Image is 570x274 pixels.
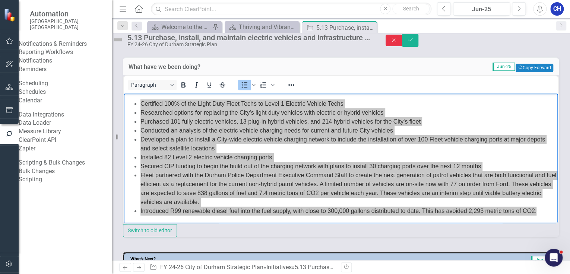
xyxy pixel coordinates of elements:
[516,64,553,72] button: Copy Forward
[19,159,85,167] div: Scripting & Bulk Changes
[227,22,297,32] a: Thriving and Vibrant Environment
[19,127,112,136] a: Measure Library
[131,82,168,88] span: Paragraph
[285,80,298,90] button: Reveal or hide additional toolbar items
[19,40,87,48] div: Notifications & Reminders
[30,9,104,18] span: Automation
[403,6,419,12] span: Search
[4,9,17,22] img: ClearPoint Strategy
[190,80,203,90] button: Italic
[19,175,112,184] a: Scripting
[239,22,297,32] div: Thriving and Vibrant Environment
[257,80,276,90] div: Numbered list
[550,2,564,16] button: CH
[19,57,112,65] a: Notifications
[160,264,263,271] a: FY 24-26 City of Durham Strategic Plan
[203,80,216,90] button: Underline
[123,224,177,237] button: Switch to old editor
[531,256,553,264] span: Jun-25
[19,79,48,88] div: Scheduling
[149,263,335,272] div: » »
[161,22,210,32] div: Welcome to the FY [DATE]-[DATE] Strategic Plan Landing Page!
[19,111,64,119] div: Data Integrations
[177,80,190,90] button: Bold
[19,144,112,153] a: Zapier
[19,88,112,96] a: Schedules
[129,64,358,70] h3: What have we been doing?
[19,136,112,144] a: ClearPoint API
[127,34,371,42] div: 5.13 Purchase, install, and maintain electric vehicles and infrastructure (CNRE)
[19,65,112,74] a: Reminders
[453,2,510,16] button: Jun-25
[238,80,257,90] div: Bullet list
[392,4,430,14] button: Search
[19,119,112,127] a: Data Loader
[19,96,112,105] a: Calendar
[151,3,431,16] input: Search ClearPoint...
[316,23,375,32] div: 5.13 Purchase, install, and maintain electric vehicles and infrastructure (CNRE)
[128,80,177,90] button: Block Paragraph
[130,257,352,262] h3: What's Next?
[266,264,292,271] a: Initiatives
[124,93,558,223] iframe: Rich Text Area
[19,48,112,57] a: Reporting Workflows
[295,264,500,271] div: 5.13 Purchase, install, and maintain electric vehicles and infrastructure (CNRE)
[456,5,507,14] div: Jun-25
[545,249,563,267] iframe: Intercom live chat
[112,34,124,46] img: Not Defined
[30,18,104,31] small: [GEOGRAPHIC_DATA], [GEOGRAPHIC_DATA]
[127,42,371,47] div: FY 24-26 City of Durham Strategic Plan
[216,80,229,90] button: Strikethrough
[19,167,112,176] a: Bulk Changes
[149,22,210,32] a: Welcome to the FY [DATE]-[DATE] Strategic Plan Landing Page!
[493,63,515,71] span: Jun-25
